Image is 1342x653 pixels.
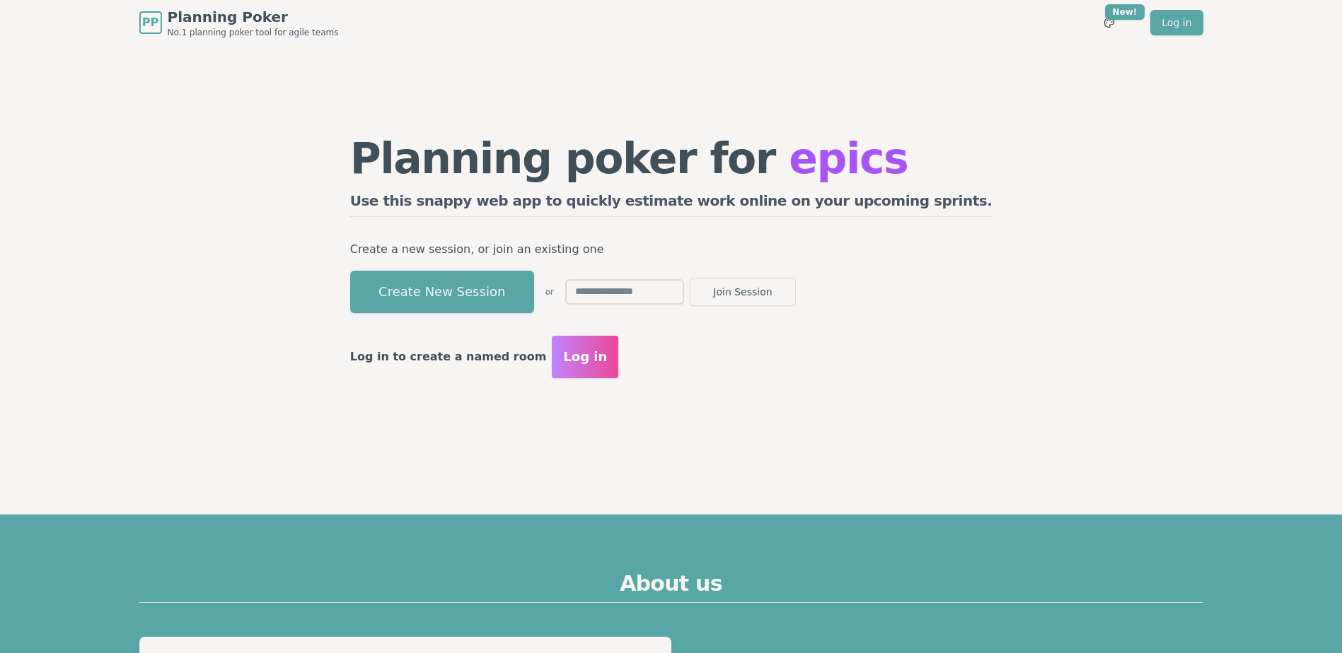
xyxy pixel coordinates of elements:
div: New! [1105,4,1145,20]
span: Planning Poker [168,7,339,27]
span: No.1 planning poker tool for agile teams [168,27,339,38]
p: Log in to create a named room [350,347,547,367]
h2: About us [139,571,1203,603]
span: or [545,286,554,298]
button: Join Session [690,278,796,306]
h2: Use this snappy web app to quickly estimate work online on your upcoming sprints. [350,191,993,217]
span: PP [142,14,158,31]
h1: Planning poker for [350,137,993,180]
button: Create New Session [350,271,534,313]
span: Log in [563,347,607,367]
a: PPPlanning PokerNo.1 planning poker tool for agile teams [139,7,339,38]
p: Create a new session, or join an existing one [350,240,993,259]
button: New! [1097,10,1122,35]
button: Log in [552,336,618,378]
span: epics [789,134,908,183]
a: Log in [1150,10,1203,35]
